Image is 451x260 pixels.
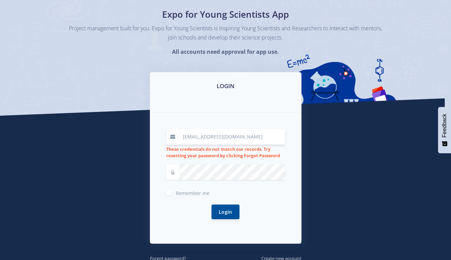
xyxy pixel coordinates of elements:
[101,8,350,21] h1: Expo for Young Scientists App
[438,107,451,153] button: Feedback - Show survey
[176,190,209,196] span: Remember me
[69,24,382,42] p: Project management built for you. Expo for Young Scientists is Inspiring Young Scientists and Res...
[179,129,285,145] input: Email / User ID
[172,48,279,55] strong: All accounts need approval for app use.
[212,205,239,219] button: Login
[166,146,280,159] strong: These credentials do not match our records. Try resetting your password by clicking Forgot Password
[441,114,448,137] span: Feedback
[158,82,293,91] h3: LOGIN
